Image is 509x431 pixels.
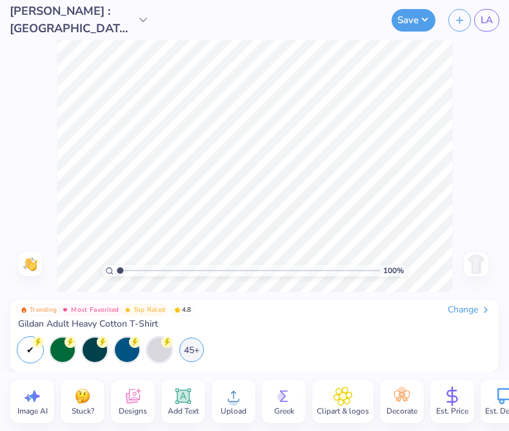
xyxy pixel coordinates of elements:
img: Top Rated sort [125,307,131,313]
span: 100 % [383,265,404,276]
div: Change [448,304,491,316]
span: Est. Price [436,406,468,416]
span: Add Text [168,406,199,416]
img: Back [466,254,486,274]
span: Decorate [386,406,417,416]
button: Badge Button [18,304,59,316]
a: LA [474,9,499,32]
span: Stuck? [72,406,94,416]
button: Badge Button [59,304,121,316]
div: 45+ [179,338,204,362]
span: Greek [274,406,294,416]
button: Save [392,9,435,32]
span: Designs [119,406,147,416]
span: Top Rated [134,307,166,313]
span: LA [481,13,493,28]
span: Image AI [17,406,48,416]
span: Upload [221,406,246,416]
span: Most Favorited [71,307,119,313]
span: Gildan Adult Heavy Cotton T-Shirt [18,318,158,330]
img: Trending sort [21,307,27,313]
span: Trending [30,307,57,313]
span: [PERSON_NAME] : [GEOGRAPHIC_DATA][PERSON_NAME] [10,3,134,37]
img: Most Favorited sort [62,307,68,313]
span: Clipart & logos [317,406,369,416]
button: Badge Button [122,304,168,316]
img: Stuck? [73,387,92,406]
span: 4.8 [170,304,195,316]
